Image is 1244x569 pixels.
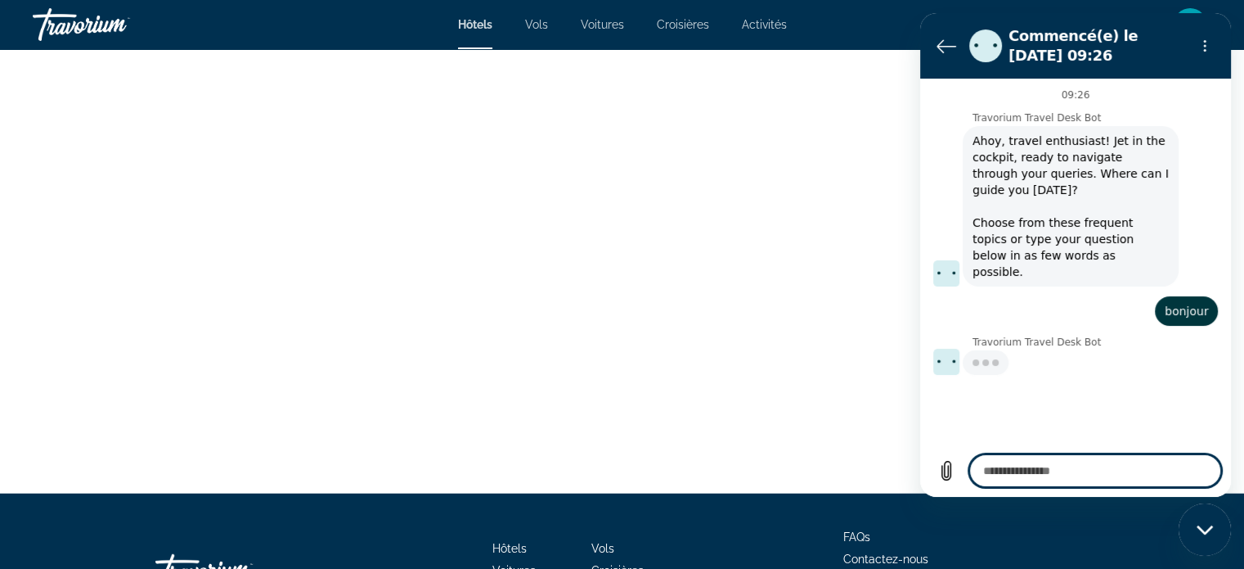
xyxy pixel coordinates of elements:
[33,3,196,46] a: Travorium
[458,18,492,31] a: Hôtels
[657,18,709,31] a: Croisières
[920,13,1231,497] iframe: Fenêtre de messagerie
[742,18,787,31] a: Activités
[843,531,870,544] a: FAQs
[1169,7,1211,42] button: User Menu
[492,542,527,555] a: Hôtels
[525,18,548,31] a: Vols
[843,553,928,566] a: Contactez-nous
[581,18,624,31] a: Voitures
[1179,504,1231,556] iframe: Bouton de lancement de la fenêtre de messagerie, conversation en cours
[591,542,614,555] a: Vols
